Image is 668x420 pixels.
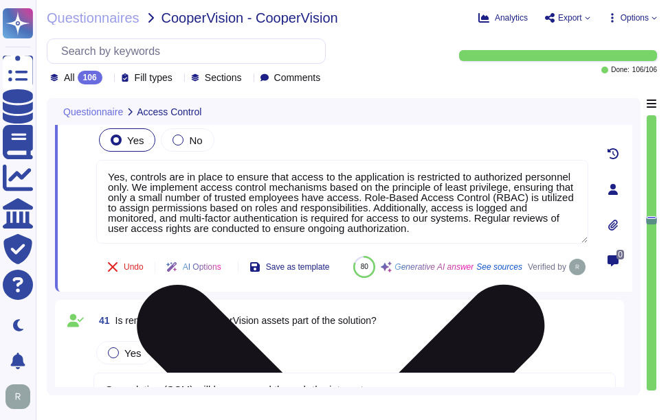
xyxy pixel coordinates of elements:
span: 0 [616,250,624,259]
span: No [189,135,202,146]
img: user [569,259,586,275]
span: Comments [274,73,321,82]
span: Questionnaires [47,11,140,25]
span: CooperVision - CooperVision [162,11,338,25]
span: 80 [361,263,368,270]
span: Access Control [137,107,201,117]
textarea: Yes, controls are in place to ensure that access to the application is restricted to authorized p... [96,160,588,244]
span: Analytics [495,14,528,22]
textarea: Our solution (SCM) will be accessed through the internet. [93,373,616,415]
button: Analytics [478,12,528,23]
span: 106 / 106 [632,67,657,73]
span: Fill types [135,73,172,82]
span: Options [621,14,649,22]
span: Done: [611,67,630,73]
span: Questionnaire [63,107,123,117]
span: All [64,73,75,82]
span: Yes [127,135,144,146]
img: user [5,384,30,409]
div: 106 [78,71,102,84]
span: 41 [93,316,110,325]
span: Sections [205,73,242,82]
input: Search by keywords [54,39,325,63]
button: user [3,382,40,412]
span: Export [558,14,582,22]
